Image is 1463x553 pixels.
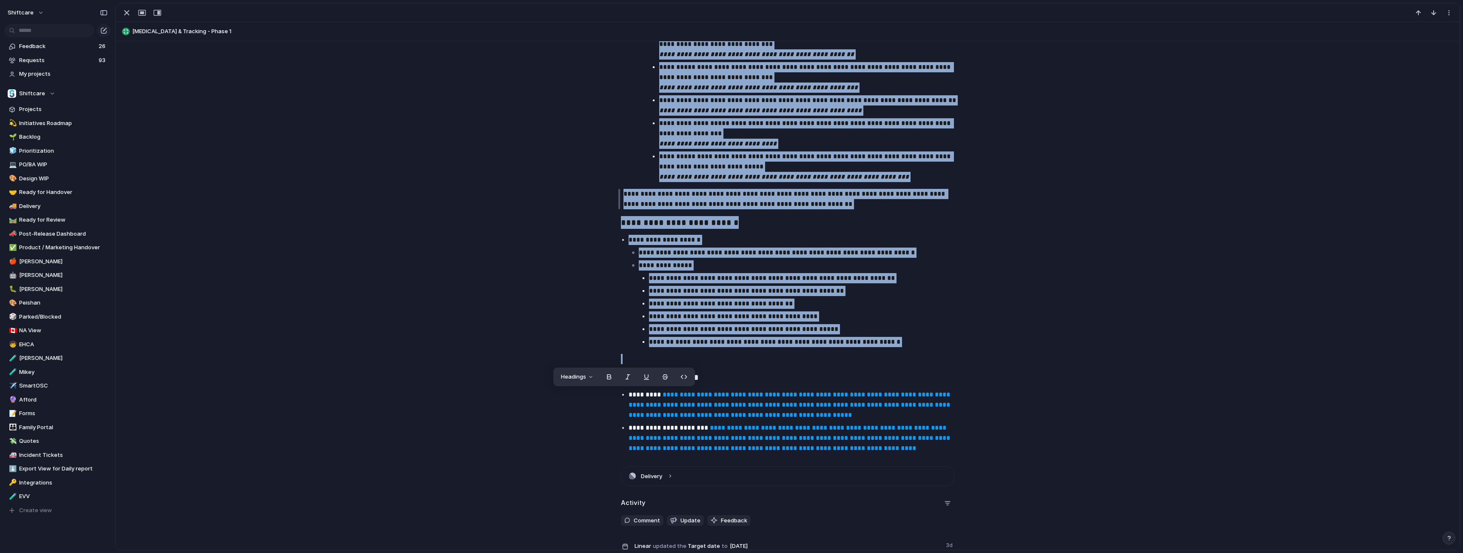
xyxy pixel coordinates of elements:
div: 🎨 [9,174,15,183]
div: 🤖 [9,271,15,280]
div: 🎲Parked/Blocked [4,311,111,323]
span: Prioritization [19,147,108,155]
button: [MEDICAL_DATA] & Tracking - Phase 1 [120,25,1456,38]
a: 🚚Delivery [4,200,111,213]
a: Feedback26 [4,40,111,53]
div: 🇨🇦 [9,326,15,336]
a: ✈️SmartOSC [4,379,111,392]
button: 🤝 [8,188,16,197]
a: 💻PO/BA WIP [4,158,111,171]
a: 🛤️Ready for Review [4,214,111,226]
span: Backlog [19,133,108,141]
a: 🇨🇦NA View [4,324,111,337]
a: 🧊Prioritization [4,145,111,157]
button: 🧪 [8,354,16,362]
span: Product / Marketing Handover [19,243,108,252]
button: 📝 [8,409,16,418]
span: Mikey [19,368,108,376]
button: 🎨 [8,299,16,307]
a: 🌱Backlog [4,131,111,143]
span: Quotes [19,437,108,445]
div: 🧪 [9,367,15,377]
span: NA View [19,326,108,335]
div: 🤖[PERSON_NAME] [4,269,111,282]
div: 🧪 [9,353,15,363]
span: Design WIP [19,174,108,183]
span: 3d [946,539,954,550]
a: 💫Initiatives Roadmap [4,117,111,130]
div: 🔑Integrations [4,476,111,489]
span: [PERSON_NAME] [19,271,108,279]
button: Feedback [707,515,751,526]
span: Comment [634,516,660,525]
div: 📝Forms [4,407,111,420]
span: Linear [635,542,651,550]
button: ⬇️ [8,465,16,473]
span: [PERSON_NAME] [19,354,108,362]
span: Incident Tickets [19,451,108,459]
a: Projects [4,103,111,116]
button: 🔑 [8,479,16,487]
span: PO/BA WIP [19,160,108,169]
div: 🤝 [9,188,15,197]
span: Family Portal [19,423,108,432]
button: 🧊 [8,147,16,155]
span: EHCA [19,340,108,349]
button: 🇨🇦 [8,326,16,335]
div: 🍎 [9,257,15,266]
a: 🐛[PERSON_NAME] [4,283,111,296]
a: 💸Quotes [4,435,111,448]
span: Parked/Blocked [19,313,108,321]
button: 🧪 [8,368,16,376]
a: 🔮Afford [4,393,111,406]
span: Create view [19,506,52,515]
div: 👪Family Portal [4,421,111,434]
span: Peishan [19,299,108,307]
a: 📣Post-Release Dashboard [4,228,111,240]
div: 🚑Incident Tickets [4,449,111,462]
span: shiftcare [8,9,34,17]
span: [PERSON_NAME] [19,285,108,294]
span: Feedback [19,42,96,51]
button: Create view [4,504,111,517]
button: 🧪 [8,492,16,501]
div: 💫 [9,118,15,128]
a: 🍎[PERSON_NAME] [4,255,111,268]
button: 📣 [8,230,16,238]
a: 🧪[PERSON_NAME] [4,352,111,365]
a: Requests93 [4,54,111,67]
span: Headings [561,373,586,381]
div: 🚚 [9,201,15,211]
span: Delivery [19,202,108,211]
button: ✈️ [8,382,16,390]
span: Shiftcare [19,89,45,98]
span: Afford [19,396,108,404]
span: updated the [653,542,686,550]
a: My projects [4,68,111,80]
div: 🤝Ready for Handover [4,186,111,199]
span: Integrations [19,479,108,487]
div: 🎨Peishan [4,296,111,309]
a: 🧪EVV [4,490,111,503]
a: 🧒EHCA [4,338,111,351]
span: SmartOSC [19,382,108,390]
div: 🛤️ [9,215,15,225]
span: 93 [99,56,107,65]
button: Delivery [621,467,954,486]
a: 🎨Design WIP [4,172,111,185]
div: 📝 [9,409,15,419]
button: 🎲 [8,313,16,321]
div: 🐛 [9,284,15,294]
span: Export View for Daily report [19,465,108,473]
span: Ready for Handover [19,188,108,197]
button: Update [667,515,704,526]
div: 🧊 [9,146,15,156]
